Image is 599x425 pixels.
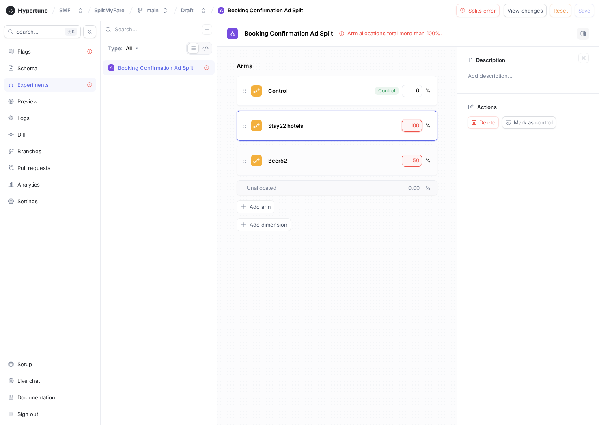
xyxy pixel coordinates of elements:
[17,361,32,367] div: Setup
[468,8,496,13] span: Splits error
[181,7,194,14] div: Draft
[17,394,55,401] div: Documentation
[408,185,425,191] span: 0.00
[147,7,159,14] div: main
[507,8,543,13] span: View changes
[456,4,500,17] button: Splits error
[514,120,553,125] span: Mark as control
[578,8,590,13] span: Save
[17,82,49,88] div: Experiments
[16,29,39,34] span: Search...
[118,64,193,71] div: Booking Confirmation Ad Split
[126,45,132,52] div: All
[425,87,431,95] div: %
[250,222,287,227] span: Add dimension
[425,122,431,130] div: %
[237,62,437,71] p: Arms
[17,181,40,188] div: Analytics
[425,157,431,165] div: %
[250,204,271,209] span: Add arm
[479,120,496,125] span: Delete
[17,65,37,71] div: Schema
[504,4,547,17] button: View changes
[59,7,71,14] div: SMF
[554,8,568,13] span: Reset
[17,198,38,204] div: Settings
[247,184,276,192] span: Unallocated
[268,88,287,94] span: Control
[17,48,31,55] div: Flags
[105,41,141,55] button: Type: All
[464,69,592,83] p: Add description...
[502,116,556,129] button: Mark as control
[17,98,38,105] div: Preview
[575,4,594,17] button: Save
[17,131,26,138] div: Diff
[347,30,442,38] div: Arm allocations total more than 100%.
[17,378,40,384] div: Live chat
[268,122,303,129] span: Stay22 hotels
[17,165,50,171] div: Pull requests
[550,4,571,17] button: Reset
[134,4,172,17] button: main
[17,411,38,417] div: Sign out
[115,26,202,34] input: Search...
[4,25,81,38] button: Search...K
[108,45,123,52] p: Type:
[244,30,333,37] span: Booking Confirmation Ad Split
[425,185,431,191] span: %
[178,4,210,17] button: Draft
[378,87,395,94] div: Control
[268,157,287,164] span: Beer52
[56,4,87,17] button: SMF
[4,391,96,404] a: Documentation
[17,148,41,155] div: Branches
[17,115,30,121] div: Logs
[228,6,303,15] div: Booking Confirmation Ad Split
[237,218,291,231] button: Add dimension
[237,200,274,213] button: Add arm
[477,104,497,110] p: Actions
[94,7,125,13] span: SplitMyFare
[468,116,499,129] button: Delete
[476,57,505,63] p: Description
[65,28,77,36] div: K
